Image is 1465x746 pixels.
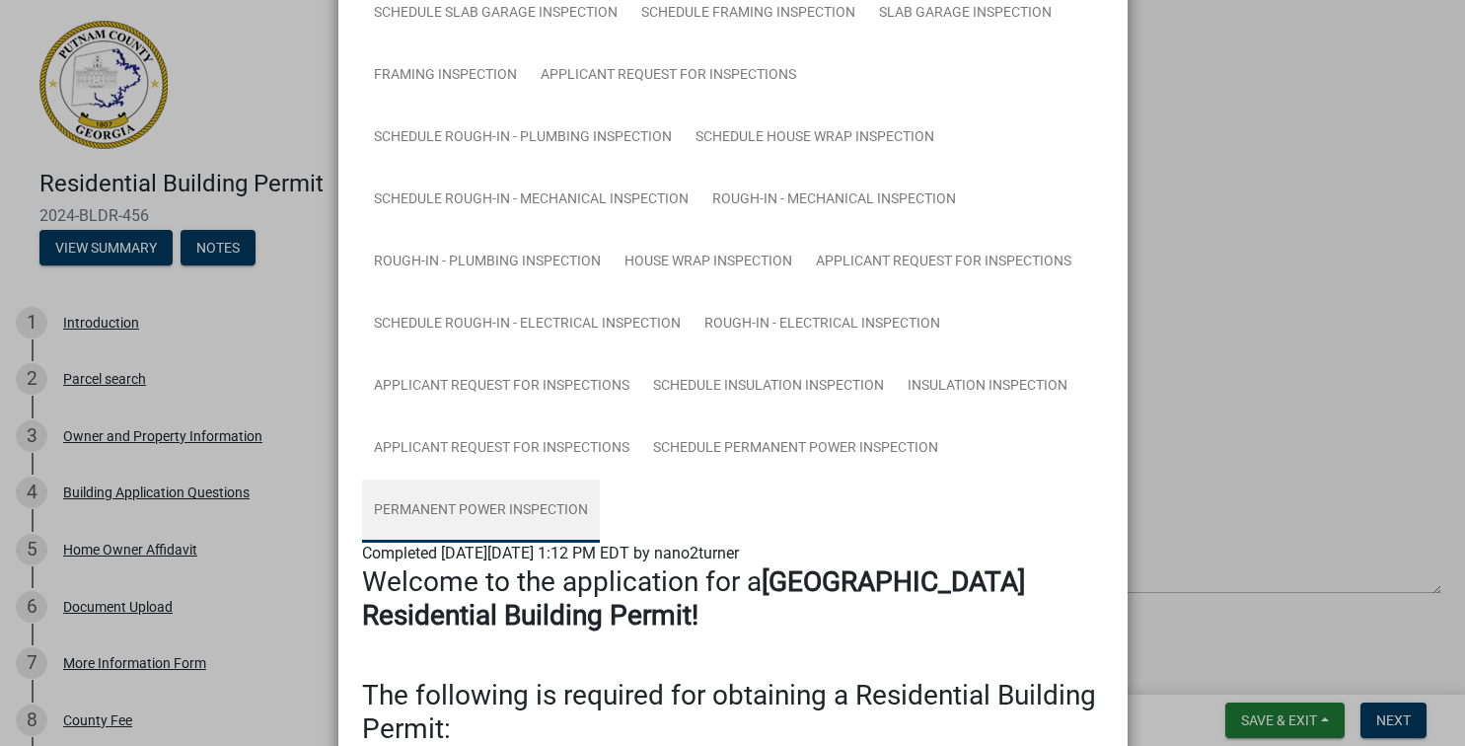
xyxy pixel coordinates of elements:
[362,231,613,294] a: Rough-in - Plumbing Inspection
[700,169,968,232] a: Rough-in - Mechanical Inspection
[362,565,1025,632] strong: [GEOGRAPHIC_DATA] Residential Building Permit!
[362,480,600,543] a: Permanent Power Inspection
[362,679,1104,745] h3: The following is required for obtaining a Residential Building Permit:
[362,293,693,356] a: Schedule Rough-in - Electrical Inspection
[529,44,808,108] a: Applicant Request for Inspections
[896,355,1079,418] a: Insulation Inspection
[362,107,684,170] a: Schedule Rough-in - Plumbing Inspection
[641,355,896,418] a: Schedule Insulation Inspection
[804,231,1083,294] a: Applicant Request for Inspections
[613,231,804,294] a: House Wrap Inspection
[641,417,950,481] a: Schedule Permanent Power Inspection
[362,355,641,418] a: Applicant Request for Inspections
[684,107,946,170] a: Schedule House Wrap Inspection
[362,544,739,562] span: Completed [DATE][DATE] 1:12 PM EDT by nano2turner
[362,565,1104,632] h3: Welcome to the application for a
[693,293,952,356] a: Rough-in - Electrical Inspection
[362,169,700,232] a: Schedule Rough-in - Mechanical Inspection
[362,44,529,108] a: Framing Inspection
[362,417,641,481] a: Applicant Request for Inspections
